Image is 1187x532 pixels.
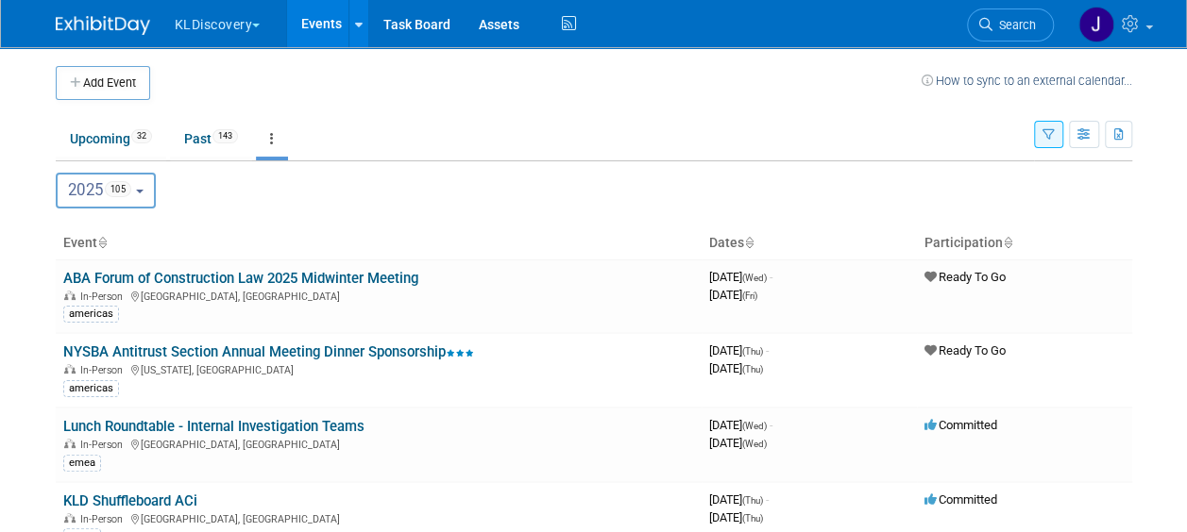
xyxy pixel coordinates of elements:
span: 2025 [68,180,132,199]
span: (Fri) [742,291,757,301]
a: Sort by Event Name [97,235,107,250]
span: 32 [131,129,152,143]
a: Sort by Start Date [744,235,754,250]
div: [GEOGRAPHIC_DATA], [GEOGRAPHIC_DATA] [63,288,694,303]
div: [US_STATE], [GEOGRAPHIC_DATA] [63,361,694,376]
a: Past143 [170,121,252,157]
span: In-Person [80,364,128,376]
img: Jaclyn Lee [1078,7,1114,42]
span: [DATE] [709,361,763,375]
a: Lunch Roundtable - Internal Investigation Teams [63,418,365,435]
span: - [770,418,772,432]
span: (Wed) [742,273,767,283]
div: americas [63,380,119,397]
a: KLD Shuffleboard ACi [63,492,197,509]
img: In-Person Event [64,439,76,448]
span: In-Person [80,291,128,303]
span: (Thu) [742,346,763,357]
button: Add Event [56,66,150,100]
div: [GEOGRAPHIC_DATA], [GEOGRAPHIC_DATA] [63,510,694,525]
span: [DATE] [709,492,769,507]
span: (Thu) [742,513,763,524]
a: How to sync to an external calendar... [922,74,1132,88]
span: - [766,343,769,357]
span: (Thu) [742,495,763,506]
button: 2025105 [56,173,156,208]
img: ExhibitDay [56,16,150,35]
span: - [770,270,772,284]
div: [GEOGRAPHIC_DATA], [GEOGRAPHIC_DATA] [63,436,694,451]
a: Upcoming32 [56,121,166,157]
span: (Wed) [742,421,767,431]
th: Event [56,227,702,259]
img: In-Person Event [64,291,76,300]
span: [DATE] [709,288,757,302]
span: In-Person [80,439,128,451]
th: Participation [917,227,1132,259]
a: Sort by Participation Type [1003,235,1012,250]
span: Ready To Go [924,343,1006,357]
span: [DATE] [709,436,767,450]
div: americas [63,306,119,323]
img: In-Person Event [64,513,76,523]
span: (Thu) [742,364,763,374]
span: [DATE] [709,343,769,357]
span: In-Person [80,513,128,525]
span: Committed [924,492,997,507]
span: 143 [212,129,238,143]
span: 105 [105,181,132,197]
span: Search [992,18,1036,32]
span: Ready To Go [924,270,1006,284]
th: Dates [702,227,917,259]
div: emea [63,455,101,472]
a: Search [967,8,1054,42]
span: - [766,492,769,507]
a: ABA Forum of Construction Law 2025 Midwinter Meeting [63,270,418,287]
span: [DATE] [709,418,772,432]
a: NYSBA Antitrust Section Annual Meeting Dinner Sponsorship [63,343,474,360]
span: [DATE] [709,510,763,524]
img: In-Person Event [64,364,76,374]
span: Committed [924,418,997,432]
span: [DATE] [709,270,772,284]
span: (Wed) [742,439,767,449]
